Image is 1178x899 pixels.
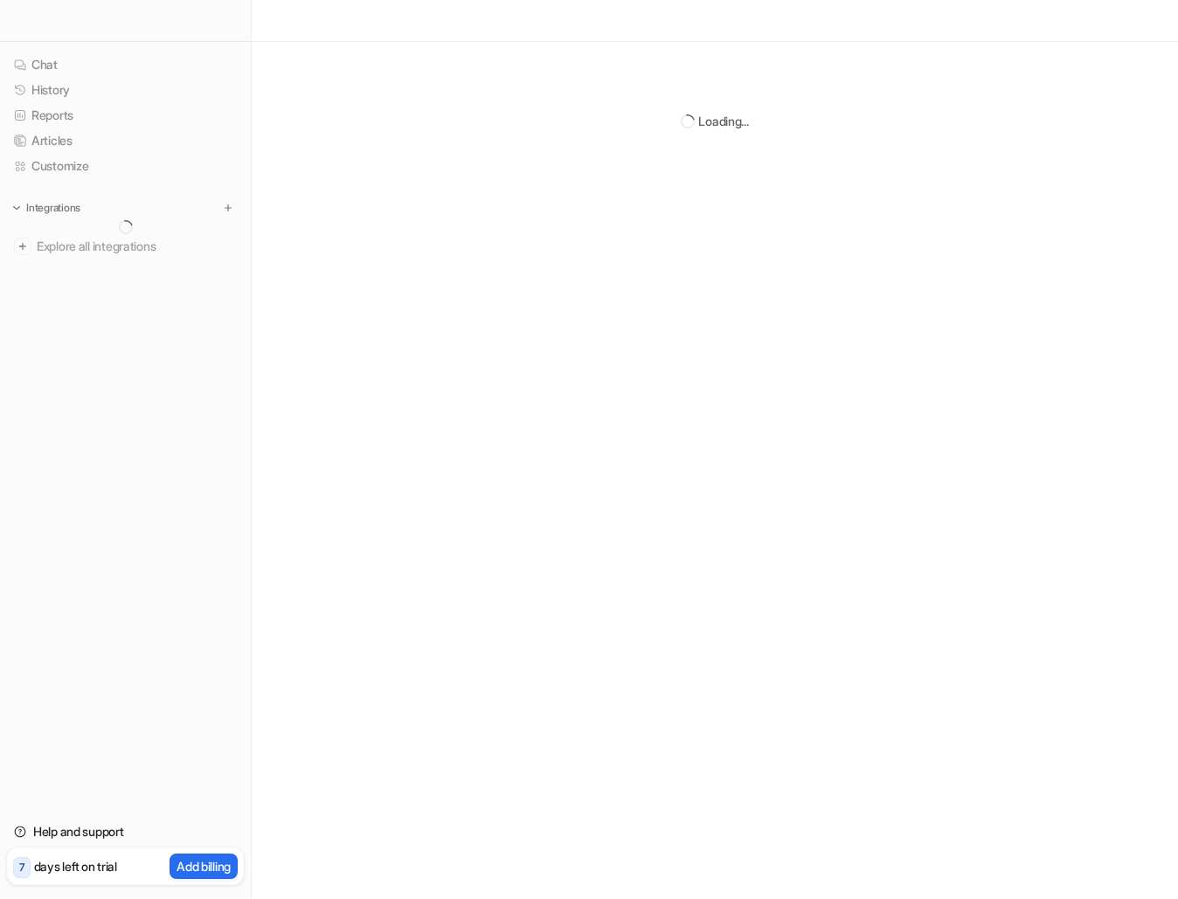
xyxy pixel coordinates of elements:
[34,857,117,875] p: days left on trial
[26,201,80,215] p: Integrations
[14,238,31,255] img: explore all integrations
[7,78,244,102] a: History
[7,234,244,259] a: Explore all integrations
[37,232,237,260] span: Explore all integrations
[177,857,231,875] p: Add billing
[7,199,86,217] button: Integrations
[7,103,244,128] a: Reports
[7,819,244,844] a: Help and support
[7,128,244,153] a: Articles
[698,112,748,130] div: Loading...
[10,202,23,214] img: expand menu
[170,854,238,879] button: Add billing
[7,154,244,178] a: Customize
[7,52,244,77] a: Chat
[19,860,24,875] p: 7
[222,202,234,214] img: menu_add.svg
